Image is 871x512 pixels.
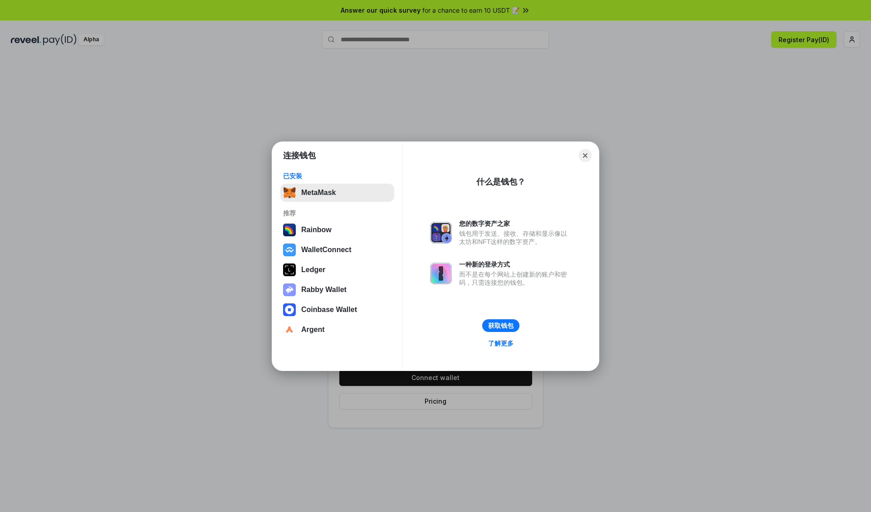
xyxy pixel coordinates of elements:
[488,339,514,347] div: 了解更多
[283,323,296,336] img: svg+xml,%3Csvg%20width%3D%2228%22%20height%3D%2228%22%20viewBox%3D%220%200%2028%2028%22%20fill%3D...
[483,337,519,349] a: 了解更多
[301,189,336,197] div: MetaMask
[283,283,296,296] img: svg+xml,%3Csvg%20xmlns%3D%22http%3A%2F%2Fwww.w3.org%2F2000%2Fsvg%22%20fill%3D%22none%22%20viewBox...
[280,261,394,279] button: Ledger
[283,172,391,180] div: 已安装
[301,306,357,314] div: Coinbase Wallet
[459,270,572,287] div: 而不是在每个网站上创建新的账户和密码，只需连接您的钱包。
[579,149,592,162] button: Close
[482,319,519,332] button: 获取钱包
[283,150,316,161] h1: 连接钱包
[283,224,296,236] img: svg+xml,%3Csvg%20width%3D%22120%22%20height%3D%22120%22%20viewBox%3D%220%200%20120%20120%22%20fil...
[459,229,572,246] div: 钱包用于发送、接收、存储和显示像以太坊和NFT这样的数字资产。
[301,226,332,234] div: Rainbow
[301,286,347,294] div: Rabby Wallet
[280,184,394,202] button: MetaMask
[280,221,394,239] button: Rainbow
[301,246,352,254] div: WalletConnect
[280,281,394,299] button: Rabby Wallet
[430,263,452,284] img: svg+xml,%3Csvg%20xmlns%3D%22http%3A%2F%2Fwww.w3.org%2F2000%2Fsvg%22%20fill%3D%22none%22%20viewBox...
[430,222,452,244] img: svg+xml,%3Csvg%20xmlns%3D%22http%3A%2F%2Fwww.w3.org%2F2000%2Fsvg%22%20fill%3D%22none%22%20viewBox...
[280,301,394,319] button: Coinbase Wallet
[459,219,572,228] div: 您的数字资产之家
[459,260,572,268] div: 一种新的登录方式
[280,321,394,339] button: Argent
[301,266,325,274] div: Ledger
[283,263,296,276] img: svg+xml,%3Csvg%20xmlns%3D%22http%3A%2F%2Fwww.w3.org%2F2000%2Fsvg%22%20width%3D%2228%22%20height%3...
[301,326,325,334] div: Argent
[283,209,391,217] div: 推荐
[283,186,296,199] img: svg+xml,%3Csvg%20fill%3D%22none%22%20height%3D%2233%22%20viewBox%3D%220%200%2035%2033%22%20width%...
[476,176,525,187] div: 什么是钱包？
[283,244,296,256] img: svg+xml,%3Csvg%20width%3D%2228%22%20height%3D%2228%22%20viewBox%3D%220%200%2028%2028%22%20fill%3D...
[488,322,514,330] div: 获取钱包
[280,241,394,259] button: WalletConnect
[283,303,296,316] img: svg+xml,%3Csvg%20width%3D%2228%22%20height%3D%2228%22%20viewBox%3D%220%200%2028%2028%22%20fill%3D...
